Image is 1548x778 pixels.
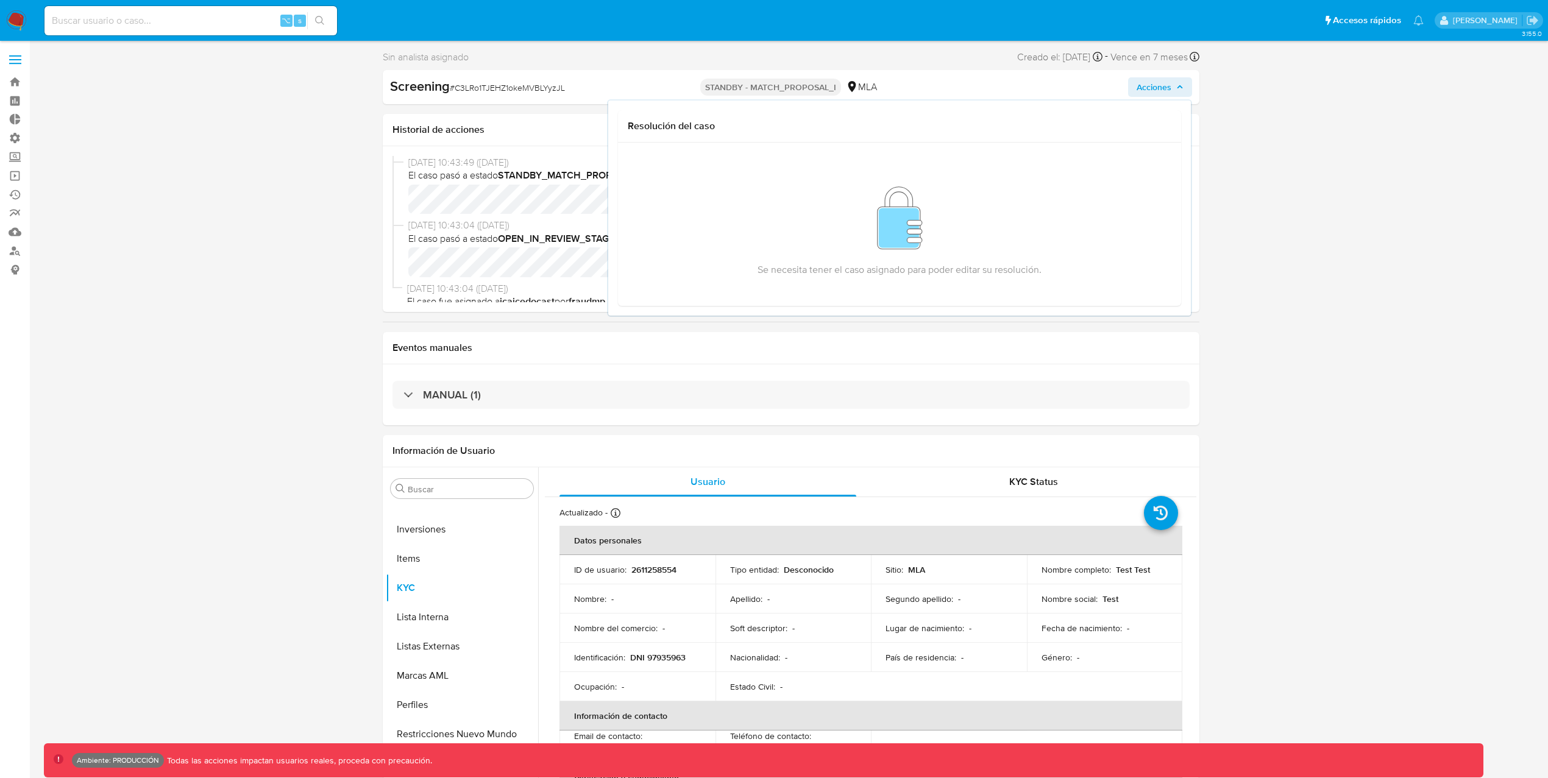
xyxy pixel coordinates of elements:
[298,15,302,26] span: s
[1042,593,1098,604] p: Nombre social :
[282,15,291,26] span: ⌥
[1413,15,1424,26] a: Notificaciones
[408,219,1185,232] span: [DATE] 10:43:04 ([DATE])
[559,526,1182,555] th: Datos personales
[407,295,1185,308] span: El caso fue asignado a por
[1333,14,1401,27] span: Accesos rápidos
[574,681,617,692] p: Ocupación :
[886,741,963,752] p: Nombre corporativo :
[1042,652,1072,663] p: Género :
[908,564,925,575] p: MLA
[569,294,605,308] b: fraudmp
[1009,475,1058,489] span: KYC Status
[386,632,538,661] button: Listas Externas
[886,652,956,663] p: País de residencia :
[392,381,1190,409] div: MANUAL (1)
[886,593,953,604] p: Segundo apellido :
[630,652,686,663] p: DNI 97935963
[408,484,528,495] input: Buscar
[961,652,964,663] p: -
[767,593,770,604] p: -
[423,388,481,401] h3: MANUAL (1)
[559,507,608,518] p: Actualizado -
[559,701,1182,730] th: Información de contacto
[958,593,960,604] p: -
[408,156,1185,169] span: [DATE] 10:43:49 ([DATE])
[1102,593,1118,604] p: Test
[164,755,432,766] p: Todas las acciones impactan usuarios reales, proceda con precaución.
[383,51,469,64] span: Sin analista asignado
[1453,15,1522,26] p: leidy.martinez@mercadolibre.com.co
[877,186,923,250] img: case-resolution-lock-icon
[307,12,332,29] button: search-icon
[691,475,725,489] span: Usuario
[390,76,450,96] b: Screening
[792,623,795,634] p: -
[730,623,787,634] p: Soft descriptor :
[386,544,538,573] button: Items
[1105,49,1108,65] span: -
[574,730,642,741] p: Email de contacto :
[396,484,405,493] button: Buscar
[730,730,811,741] p: Teléfono de contacto :
[730,652,780,663] p: Nacionalidad :
[886,623,964,634] p: Lugar de nacimiento :
[408,169,1185,182] span: El caso pasó a estado por
[1116,564,1150,575] p: Test Test
[633,263,1166,277] p: Se necesita tener el caso asignado para poder editar su resolución.
[574,593,606,604] p: Nombre :
[386,720,538,749] button: Restricciones Nuevo Mundo
[574,652,625,663] p: Identificación :
[969,623,971,634] p: -
[407,282,1185,295] span: [DATE] 10:43:04 ([DATE])
[1042,623,1122,634] p: Fecha de nacimiento :
[574,623,658,634] p: Nombre del comercio :
[631,564,676,575] p: 2611258554
[386,573,538,603] button: KYC
[386,690,538,720] button: Perfiles
[1137,77,1171,97] span: Acciones
[846,80,877,94] div: MLA
[77,758,159,763] p: Ambiente: PRODUCCIÓN
[498,168,645,182] b: STANDBY_MATCH_PROPOSAL_I
[450,82,565,94] span: # C3LRo1TJEHZ1okeMVBLYyzJL
[611,593,614,604] p: -
[386,661,538,690] button: Marcas AML
[1110,51,1188,64] span: Vence en 7 meses
[1526,14,1539,27] a: Salir
[44,13,337,29] input: Buscar usuario o caso...
[780,681,783,692] p: -
[1042,564,1111,575] p: Nombre completo :
[730,564,779,575] p: Tipo entidad :
[574,564,627,575] p: ID de usuario :
[730,681,775,692] p: Estado Civil :
[574,741,696,763] p: [EMAIL_ADDRESS][DOMAIN_NAME]
[386,515,538,544] button: Inversiones
[784,564,834,575] p: Desconocido
[1077,652,1079,663] p: -
[1017,49,1102,65] div: Creado el: [DATE]
[392,342,1190,354] h1: Eventos manuales
[408,232,1185,246] span: El caso pasó a estado por
[392,124,1190,136] h1: Historial de acciones
[622,681,624,692] p: -
[392,445,495,457] h1: Información de Usuario
[730,741,852,763] p: [PHONE_NUMBER][DATE][DATE]
[662,623,665,634] p: -
[785,652,787,663] p: -
[730,593,762,604] p: Apellido :
[628,120,1171,132] h1: Resolución del caso
[700,79,841,96] p: STANDBY - MATCH_PROPOSAL_I
[1127,623,1129,634] p: -
[1128,77,1192,97] button: Acciones
[886,564,903,575] p: Sitio :
[498,232,622,246] b: OPEN_IN_REVIEW_STAGE_I
[500,294,555,308] b: jcaicedocast
[968,741,970,752] p: -
[386,603,538,632] button: Lista Interna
